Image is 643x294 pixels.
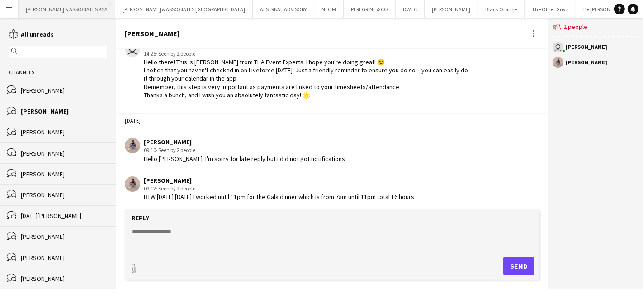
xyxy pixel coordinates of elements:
div: Hello [PERSON_NAME]! I'm sorry for late reply but I did not got notifications [144,155,345,163]
div: [PERSON_NAME] [125,29,180,38]
div: 14:25 [144,50,471,58]
div: 2 people [553,18,638,37]
button: NEOM [314,0,344,18]
span: · Seen by 2 people [156,185,195,192]
div: BTW [DATE] [DATE] I worked until 11pm for the Gala dinner which is from 7am until 11pm total 16 h... [144,193,414,201]
button: [PERSON_NAME] & ASSOCIATES [GEOGRAPHIC_DATA] [115,0,253,18]
div: [PERSON_NAME] [21,191,107,199]
button: ALSERKAL ADVISORY [253,0,314,18]
div: [DATE][PERSON_NAME] [21,212,107,220]
div: [PERSON_NAME] [566,60,607,65]
button: The Other Guyz [525,0,576,18]
div: [PERSON_NAME] [21,254,107,262]
div: [PERSON_NAME] [144,176,414,185]
button: Black Orange [478,0,525,18]
button: [PERSON_NAME] [425,0,478,18]
div: Hello there! This is [PERSON_NAME] from THA Event Experts. I hope you're doing great! 😊 I notice ... [144,58,471,99]
button: DWTC [396,0,425,18]
button: PEREGRINE & CO [344,0,396,18]
div: [PERSON_NAME] [21,170,107,178]
button: Send [503,257,534,275]
div: [DATE] [116,113,548,128]
div: [PERSON_NAME] [566,44,607,50]
div: [PERSON_NAME] [21,86,107,95]
label: Reply [132,214,149,222]
span: · Seen by 2 people [156,147,195,153]
div: [PERSON_NAME] [21,107,107,115]
div: [PERSON_NAME] [21,128,107,136]
a: All unreads [9,30,54,38]
button: [PERSON_NAME] & ASSOCIATES KSA [19,0,115,18]
div: 09:12 [144,185,414,193]
div: [PERSON_NAME] [21,232,107,241]
div: [PERSON_NAME] [21,275,107,283]
div: 09:10 [144,146,345,154]
button: Be [PERSON_NAME] [576,0,636,18]
div: [PERSON_NAME] [144,138,345,146]
span: · Seen by 2 people [156,50,195,57]
div: [PERSON_NAME] [21,149,107,157]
